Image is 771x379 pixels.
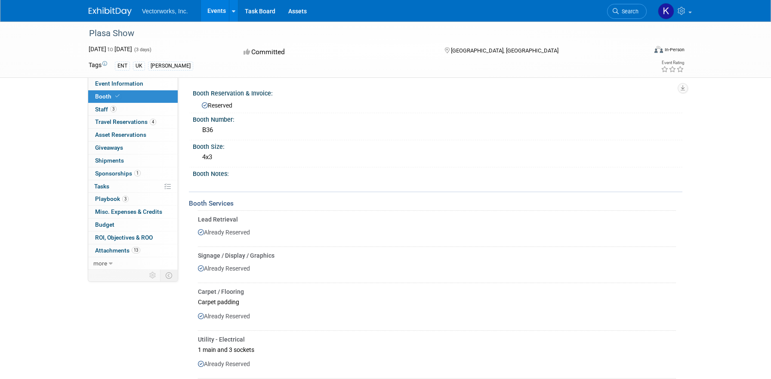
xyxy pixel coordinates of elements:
[95,80,143,87] span: Event Information
[95,106,117,113] span: Staff
[150,119,156,125] span: 4
[145,270,160,281] td: Personalize Event Tab Strip
[148,62,193,71] div: [PERSON_NAME]
[134,170,141,176] span: 1
[95,247,140,254] span: Attachments
[88,206,178,218] a: Misc. Expenses & Credits
[664,46,685,53] div: In-Person
[95,118,156,125] span: Travel Reservations
[451,47,558,54] span: [GEOGRAPHIC_DATA], [GEOGRAPHIC_DATA]
[86,26,634,41] div: Plasa Show
[88,77,178,90] a: Event Information
[95,208,162,215] span: Misc. Expenses & Credits
[661,61,684,65] div: Event Rating
[193,140,682,151] div: Booth Size:
[89,7,132,16] img: ExhibitDay
[88,154,178,167] a: Shipments
[133,62,145,71] div: UK
[133,47,151,52] span: (3 days)
[654,46,663,53] img: Format-Inperson.png
[106,46,114,52] span: to
[88,167,178,180] a: Sponsorships1
[199,99,676,110] div: Reserved
[199,151,676,164] div: 4x3
[596,45,685,58] div: Event Format
[198,344,676,355] div: 1 main and 3 sockets
[89,46,132,52] span: [DATE] [DATE]
[89,61,107,71] td: Tags
[193,87,682,98] div: Booth Reservation & Invoice:
[198,251,676,260] div: Signage / Display / Graphics
[88,219,178,231] a: Budget
[198,215,676,224] div: Lead Retrieval
[88,103,178,116] a: Staff3
[122,196,129,202] span: 3
[142,8,188,15] span: Vectorworks, Inc.
[132,247,140,253] span: 13
[88,90,178,103] a: Booth
[198,260,676,280] div: Already Reserved
[88,193,178,205] a: Playbook3
[95,144,123,151] span: Giveaways
[88,257,178,270] a: more
[95,234,153,241] span: ROI, Objectives & ROO
[88,142,178,154] a: Giveaways
[198,224,676,243] div: Already Reserved
[189,199,682,208] div: Booth Services
[160,270,178,281] td: Toggle Event Tabs
[619,8,638,15] span: Search
[95,157,124,164] span: Shipments
[198,308,676,327] div: Already Reserved
[193,113,682,124] div: Booth Number:
[95,93,121,100] span: Booth
[115,62,130,71] div: ENT
[93,260,107,267] span: more
[110,106,117,112] span: 3
[88,116,178,128] a: Travel Reservations4
[198,287,676,296] div: Carpet / Flooring
[95,170,141,177] span: Sponsorships
[198,335,676,344] div: Utility - Electrical
[88,231,178,244] a: ROI, Objectives & ROO
[658,3,674,19] img: Kamica Price
[241,45,431,60] div: Committed
[95,131,146,138] span: Asset Reservations
[88,244,178,257] a: Attachments13
[115,94,120,99] i: Booth reservation complete
[95,195,129,202] span: Playbook
[88,129,178,141] a: Asset Reservations
[199,123,676,137] div: B36
[198,355,676,375] div: Already Reserved
[88,180,178,193] a: Tasks
[193,167,682,178] div: Booth Notes:
[607,4,647,19] a: Search
[95,221,114,228] span: Budget
[198,296,676,308] div: Carpet padding
[94,183,109,190] span: Tasks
